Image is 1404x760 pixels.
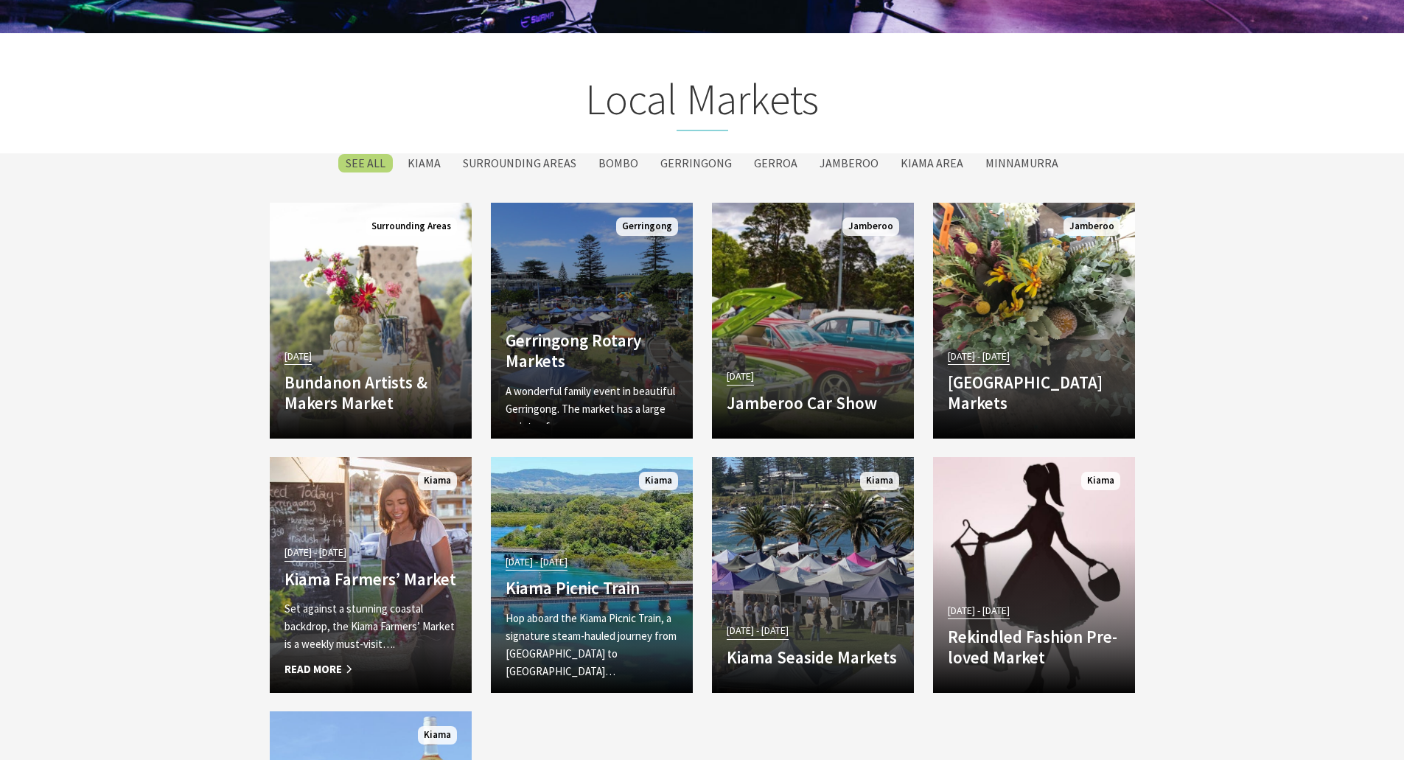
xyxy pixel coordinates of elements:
p: Set against a stunning coastal backdrop, the Kiama Farmers’ Market is a weekly must-visit…. [284,600,457,653]
a: [DATE] - [DATE] [GEOGRAPHIC_DATA] Markets Jamberoo [933,203,1135,439]
h4: Jamberoo Car Show [727,393,899,414]
span: [DATE] - [DATE] [948,602,1010,619]
span: [DATE] - [DATE] [284,544,346,561]
span: Gerringong [616,217,678,236]
span: Jamberoo [842,217,899,236]
label: Kiama Area [893,154,971,172]
a: [DATE] Jamberoo Car Show Jamberoo [712,203,914,439]
span: [DATE] - [DATE] [506,554,567,571]
span: [DATE] [727,368,754,385]
label: Gerringong [653,154,739,172]
a: [DATE] - [DATE] Kiama Seaside Markets Kiama [712,457,914,693]
a: Gerringong Rotary Markets A wonderful family event in beautiful Gerringong. The market has a larg... [491,203,693,439]
label: SEE All [338,154,393,172]
a: [DATE] - [DATE] Rekindled Fashion Pre-loved Market Kiama [933,457,1135,693]
h4: [GEOGRAPHIC_DATA] Markets [948,372,1120,413]
span: [DATE] - [DATE] [948,348,1010,365]
p: Hop aboard the Kiama Picnic Train, a signature steam-hauled journey from [GEOGRAPHIC_DATA] to [GE... [506,610,678,680]
span: Kiama [860,472,899,490]
h4: Rekindled Fashion Pre-loved Market [948,627,1120,667]
a: [DATE] - [DATE] Kiama Picnic Train Hop aboard the Kiama Picnic Train, a signature steam-hauled jo... [491,457,693,693]
span: [DATE] [284,348,312,365]
h4: Bundanon Artists & Makers Market [284,372,457,413]
span: Jamberoo [1064,217,1120,236]
p: A wonderful family event in beautiful Gerringong. The market has a large variety of… [506,383,678,436]
span: Read More [284,660,457,678]
span: Kiama [418,726,457,745]
span: Surrounding Areas [366,217,457,236]
h4: Gerringong Rotary Markets [506,330,678,371]
span: Kiama [1081,472,1120,490]
label: Jamberoo [812,154,886,172]
a: [DATE] - [DATE] Kiama Farmers’ Market Set against a stunning coastal backdrop, the Kiama Farmers’... [270,457,472,693]
a: [DATE] Bundanon Artists & Makers Market Surrounding Areas [270,203,472,439]
h4: Kiama Seaside Markets [727,647,899,668]
h2: Local Markets [266,74,1139,131]
h4: Kiama Farmers’ Market [284,569,457,590]
label: Surrounding Areas [455,154,584,172]
h4: Kiama Picnic Train [506,578,678,599]
label: Gerroa [747,154,805,172]
span: [DATE] - [DATE] [727,622,789,639]
label: Bombo [591,154,646,172]
label: Minnamurra [978,154,1066,172]
span: Kiama [639,472,678,490]
label: Kiama [400,154,448,172]
span: Kiama [418,472,457,490]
